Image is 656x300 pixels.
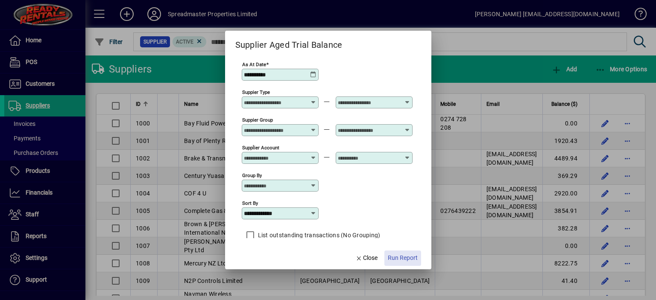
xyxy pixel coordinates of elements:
button: Close [352,250,381,266]
mat-label: Suppier Group [242,117,273,123]
button: Run Report [384,250,421,266]
label: List outstanding transactions (No Grouping) [256,231,381,239]
span: Run Report [388,253,418,262]
mat-label: Supplier Account [242,145,279,151]
mat-label: As at Date [242,61,266,67]
mat-label: Group by [242,172,262,178]
span: Close [355,253,378,262]
mat-label: Suppier Type [242,89,270,95]
mat-label: Sort by [242,200,258,206]
h2: Supplier Aged Trial Balance [225,31,353,52]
